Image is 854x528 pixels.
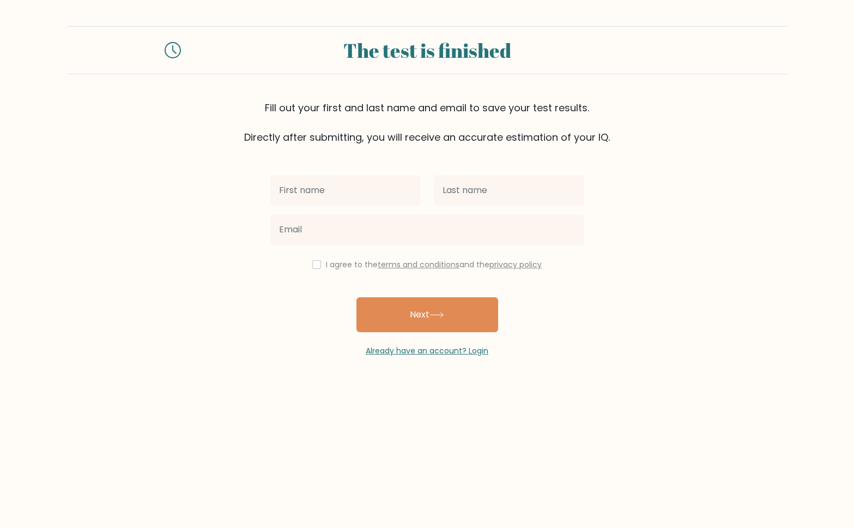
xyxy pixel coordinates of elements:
[434,175,584,206] input: Last name
[270,175,421,206] input: First name
[356,297,498,332] button: Next
[489,259,542,270] a: privacy policy
[378,259,459,270] a: terms and conditions
[68,100,787,145] div: Fill out your first and last name and email to save your test results. Directly after submitting,...
[366,345,488,356] a: Already have an account? Login
[326,259,542,270] label: I agree to the and the
[194,35,661,65] div: The test is finished
[270,214,584,245] input: Email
